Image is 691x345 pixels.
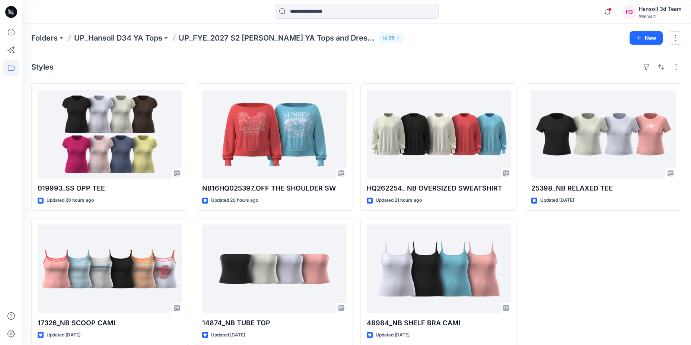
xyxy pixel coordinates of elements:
p: Updated 20 hours ago [47,197,94,204]
div: H3 [622,5,636,19]
p: Updated 20 hours ago [211,197,258,204]
p: Updated [DATE] [47,331,80,339]
a: UP_Hansoll D34 YA Tops [74,33,162,43]
p: Updated [DATE] [211,331,245,339]
a: NB16HQ025397_OFF THE SHOULDER SW [202,90,347,179]
a: 17326_NB SCOOP CAMI [38,224,182,313]
p: 14874_NB TUBE TOP [202,318,347,328]
button: New [630,31,663,45]
p: 25398_NB RELAXED TEE [531,183,676,194]
p: Updated [DATE] [376,331,410,339]
a: Folders [31,33,58,43]
p: 48984_NB SHELF BRA CAMI [367,318,511,328]
a: 019993_SS OPP TEE [38,90,182,179]
a: 14874_NB TUBE TOP [202,224,347,313]
p: Updated 21 hours ago [376,197,422,204]
div: Walmart [639,13,682,19]
a: 25398_NB RELAXED TEE [531,90,676,179]
p: HQ262254_ NB OVERSIZED SWEATSHIRT [367,183,511,194]
p: 019993_SS OPP TEE [38,183,182,194]
p: 28 [389,34,394,42]
a: 48984_NB SHELF BRA CAMI [367,224,511,313]
p: NB16HQ025397_OFF THE SHOULDER SW [202,183,347,194]
h4: Styles [31,63,54,71]
p: Updated [DATE] [540,197,574,204]
div: Hansoll 3d Team [639,4,682,13]
p: 17326_NB SCOOP CAMI [38,318,182,328]
button: 28 [379,33,404,43]
p: UP_FYE_2027 S2 [PERSON_NAME] YA Tops and Dresses [179,33,376,43]
a: HQ262254_ NB OVERSIZED SWEATSHIRT [367,90,511,179]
